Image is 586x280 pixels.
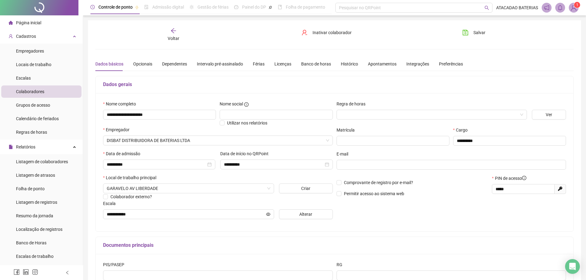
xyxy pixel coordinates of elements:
[103,101,140,107] label: Nome completo
[135,6,139,9] span: pushpin
[103,126,134,133] label: Empregador
[90,5,95,9] span: clock-circle
[16,144,35,149] span: Relatórios
[103,200,120,207] label: Escala
[103,261,128,268] label: PIS/PASEP
[170,28,177,34] span: arrow-left
[220,150,273,157] label: Data de início no QRPoint
[103,242,566,249] h5: Documentos principais
[337,261,346,268] label: RG
[286,5,325,10] span: Folha de pagamento
[16,89,44,94] span: Colaboradores
[23,269,29,275] span: linkedin
[244,102,249,107] span: info-circle
[220,101,243,107] span: Nome social
[473,29,485,36] span: Salvar
[16,240,46,245] span: Banco de Horas
[16,130,47,135] span: Regras de horas
[9,34,13,38] span: user-add
[557,5,563,10] span: bell
[495,175,526,182] span: PIN de acesso
[152,5,184,10] span: Admissão digital
[569,3,578,12] img: 76675
[16,34,36,39] span: Cadastros
[110,194,152,199] span: Colaborador externo?
[98,5,133,10] span: Controle de ponto
[406,61,429,67] div: Integrações
[9,145,13,149] span: file
[9,21,13,25] span: home
[133,61,152,67] div: Opcionais
[107,184,270,193] span: ROD. GO-040 1 (ST. GARAVELO), APARECIDA DE GOIÂNIA, GO · ~14,4 KM
[16,254,54,259] span: Escalas de trabalho
[14,269,20,275] span: facebook
[16,186,45,191] span: Folha de ponto
[453,127,472,133] label: Cargo
[544,5,549,10] span: notification
[103,150,144,157] label: Data de admissão
[299,211,312,218] span: Alterar
[297,28,356,37] button: Inativar colaborador
[103,81,566,88] h5: Dados gerais
[337,127,359,133] label: Matrícula
[279,183,333,193] button: Criar
[439,61,463,67] div: Preferências
[574,2,580,8] sup: Atualize o seu contato no menu Meus Dados
[462,30,468,36] span: save
[301,61,331,67] div: Banco de horas
[522,176,526,180] span: info-circle
[242,5,266,10] span: Painel do DP
[16,116,59,121] span: Calendário de feriados
[16,213,53,218] span: Resumo da jornada
[458,28,490,37] button: Salvar
[496,4,538,11] span: ATACADAO BATERIAS
[313,29,352,36] span: Inativar colaborador
[532,110,566,120] button: Ver
[189,5,194,9] span: sun
[576,3,578,7] span: 1
[337,151,352,157] label: E-mail
[95,61,123,67] div: Dados básicos
[16,62,51,67] span: Locais de trabalho
[16,49,44,53] span: Empregadores
[16,20,41,25] span: Página inicial
[344,191,404,196] span: Permitir acesso ao sistema web
[344,180,413,185] span: Comprovante de registro por e-mail?
[274,61,291,67] div: Licenças
[16,173,55,178] span: Listagem de atrasos
[168,36,179,41] span: Voltar
[16,76,31,81] span: Escalas
[368,61,397,67] div: Apontamentos
[484,6,489,10] span: search
[266,212,270,216] span: eye
[32,269,38,275] span: instagram
[301,30,308,36] span: user-delete
[341,61,358,67] div: Histórico
[278,5,282,9] span: book
[301,185,310,192] span: Criar
[162,61,187,67] div: Dependentes
[269,6,272,9] span: pushpin
[197,5,229,10] span: Gestão de férias
[337,101,369,107] label: Regra de horas
[103,174,160,181] label: Local de trabalho principal
[565,259,580,274] div: Open Intercom Messenger
[546,111,552,118] span: Ver
[227,120,267,125] span: Utilizar nos relatórios
[144,5,149,9] span: file-done
[16,159,68,164] span: Listagem de colaboradores
[253,61,265,67] div: Férias
[197,61,243,67] div: Intervalo pré-assinalado
[234,5,238,9] span: dashboard
[16,103,50,108] span: Grupos de acesso
[279,209,333,219] button: Alterar
[16,200,57,205] span: Listagem de registros
[16,227,62,232] span: Localização de registros
[107,136,329,145] span: DISBAT DISTRIBUIDORA DE BATERIAS LTDA
[65,270,70,275] span: left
